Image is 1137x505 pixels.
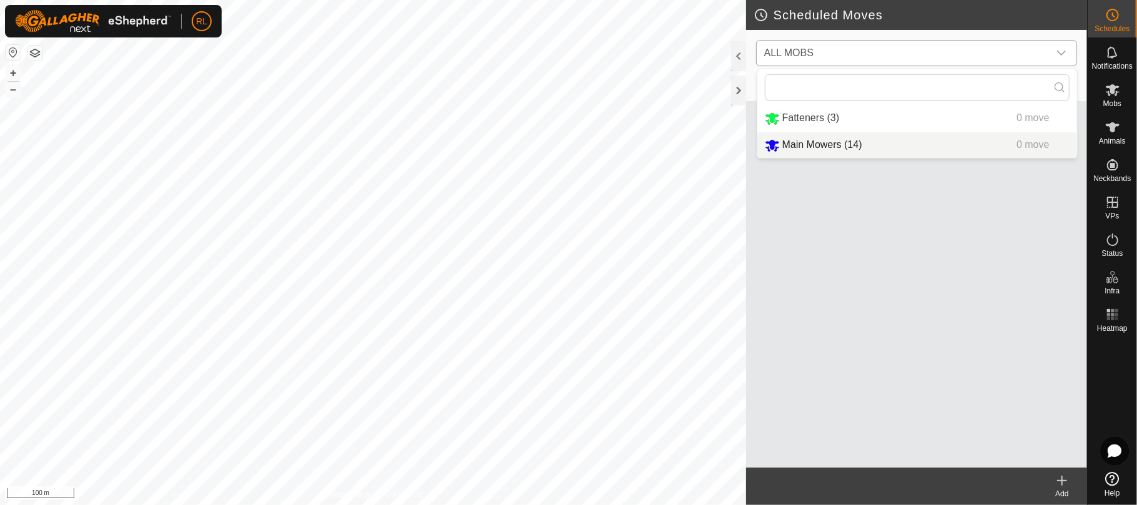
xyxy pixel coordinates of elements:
[751,83,931,93] span: No moves have been scheduled.
[1105,287,1120,295] span: Infra
[1093,175,1131,182] span: Neckbands
[323,489,370,500] a: Privacy Policy
[759,41,1049,66] span: ALL MOBS
[757,132,1077,158] li: Main Mowers
[385,489,422,500] a: Contact Us
[1016,112,1049,123] span: 0 move
[1037,488,1087,499] div: Add
[754,7,1087,22] h2: Scheduled Moves
[6,45,21,60] button: Reset Map
[782,139,862,150] span: Main Mowers (14)
[196,15,207,28] span: RL
[757,105,1077,131] li: Fatteners
[15,10,171,32] img: Gallagher Logo
[764,47,814,58] span: ALL MOBS
[6,66,21,81] button: +
[782,112,840,123] span: Fatteners (3)
[1103,100,1121,107] span: Mobs
[1097,325,1128,332] span: Heatmap
[1095,25,1130,32] span: Schedules
[1088,467,1137,502] a: Help
[1105,489,1120,497] span: Help
[1105,212,1119,220] span: VPs
[6,82,21,97] button: –
[1099,137,1126,145] span: Animals
[27,46,42,61] button: Map Layers
[1092,62,1133,70] span: Notifications
[757,105,1077,158] ul: Option List
[1049,41,1074,66] div: dropdown trigger
[1101,250,1123,257] span: Status
[1016,139,1049,150] span: 0 move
